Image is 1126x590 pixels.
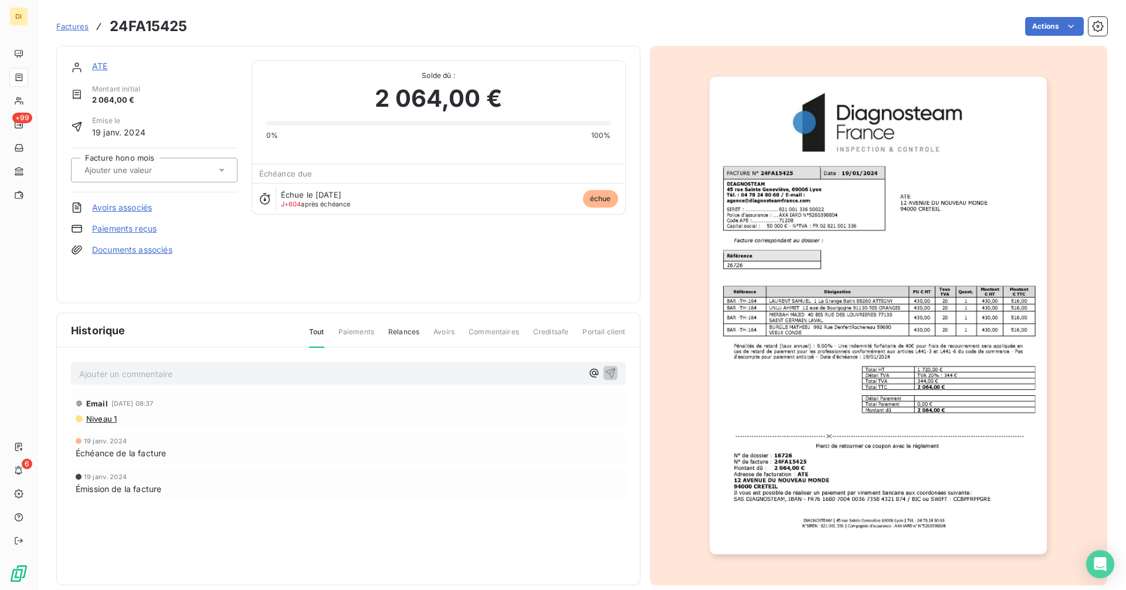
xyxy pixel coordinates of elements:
span: Avoirs [433,327,455,347]
a: Paiements reçus [92,223,157,235]
a: Factures [56,21,89,32]
img: Logo LeanPay [9,564,28,583]
span: Factures [56,22,89,31]
span: [DATE] 08:37 [111,400,154,407]
span: 19 janv. 2024 [84,438,127,445]
a: Documents associés [92,244,172,256]
span: échue [583,190,618,208]
span: Portail client [582,327,625,347]
span: J+604 [281,200,301,208]
span: après échéance [281,201,351,208]
span: Historique [71,323,126,338]
span: Niveau 1 [85,414,117,423]
span: Échéance due [259,169,313,178]
span: 19 janv. 2024 [84,473,127,480]
a: Avoirs associés [92,202,152,213]
img: invoice_thumbnail [710,77,1047,554]
a: ATE [92,61,107,71]
span: 6 [22,459,32,469]
span: 0% [266,130,278,141]
span: Émission de la facture [76,483,161,495]
span: Échue le [DATE] [281,190,341,199]
span: Émise le [92,116,145,126]
button: Actions [1025,17,1084,36]
div: DI [9,7,28,26]
input: Ajouter une valeur [83,165,201,175]
div: Open Intercom Messenger [1086,550,1114,578]
span: +99 [12,113,32,123]
span: 2 064,00 € [375,81,502,116]
span: Échéance de la facture [76,447,166,459]
span: Solde dû : [266,70,611,81]
h3: 24FA15425 [110,16,187,37]
span: 2 064,00 € [92,94,140,106]
span: Montant initial [92,84,140,94]
span: Paiements [338,327,374,347]
span: Tout [309,327,324,348]
span: 100% [591,130,611,141]
span: Email [86,399,108,408]
span: Relances [388,327,419,347]
span: 19 janv. 2024 [92,126,145,138]
span: Creditsafe [533,327,569,347]
span: Commentaires [469,327,519,347]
